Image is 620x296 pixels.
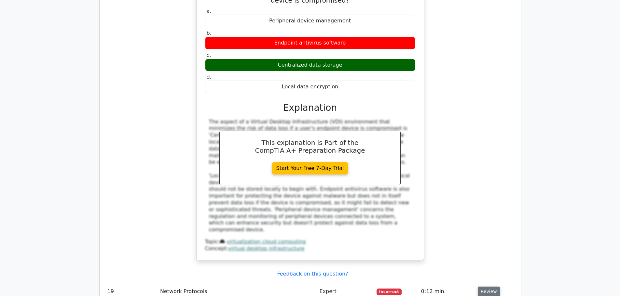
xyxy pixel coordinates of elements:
[205,245,415,252] div: Concept:
[228,245,304,251] a: virtual desktop infrastructure
[205,37,415,49] div: Endpoint antivirus software
[277,271,348,277] a: Feedback on this question?
[209,119,411,234] div: The aspect of a Virtual Desktop Infrastructure (VDI) environment that minimizes the risk of data ...
[227,238,306,245] a: virtualization cloud computing
[205,59,415,71] div: Centralized data storage
[207,74,212,80] span: d.
[207,52,211,58] span: c.
[207,8,212,14] span: a.
[272,162,348,174] a: Start Your Free 7-Day Trial
[377,289,402,295] span: Incorrect
[205,238,415,245] div: Topic:
[205,15,415,27] div: Peripheral device management
[209,102,411,113] h3: Explanation
[205,81,415,93] div: Local data encryption
[207,30,212,36] span: b.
